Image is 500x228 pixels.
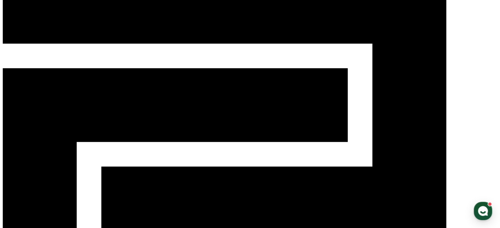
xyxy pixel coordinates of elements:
[56,184,72,189] span: チャット
[85,174,126,190] a: 設定
[102,183,109,189] span: 設定
[17,183,29,189] span: ホーム
[2,174,43,190] a: ホーム
[43,174,85,190] a: チャット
